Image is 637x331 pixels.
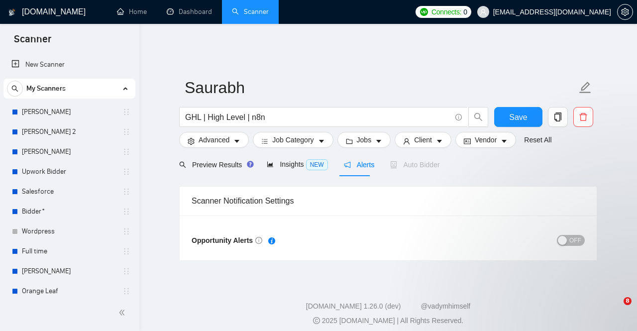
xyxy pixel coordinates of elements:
button: setting [617,4,633,20]
span: folder [346,137,353,145]
button: copy [548,107,568,127]
span: setting [618,8,633,16]
a: setting [617,8,633,16]
span: holder [122,128,130,136]
span: search [179,161,186,168]
span: Connects: [431,6,461,17]
button: barsJob Categorycaret-down [253,132,333,148]
span: Client [414,134,432,145]
button: idcardVendorcaret-down [455,132,516,148]
a: [PERSON_NAME] [22,102,116,122]
a: homeHome [117,7,147,16]
div: Scanner Notification Settings [192,187,585,215]
span: notification [344,161,351,168]
button: userClientcaret-down [395,132,451,148]
a: dashboardDashboard [167,7,212,16]
span: holder [122,267,130,275]
img: logo [8,4,15,20]
span: info-circle [455,114,462,120]
span: caret-down [501,137,508,145]
iframe: Intercom live chat [603,297,627,321]
button: settingAdvancedcaret-down [179,132,249,148]
span: caret-down [233,137,240,145]
span: setting [188,137,195,145]
span: holder [122,287,130,295]
span: holder [122,108,130,116]
button: folderJobscaret-down [337,132,391,148]
span: 0 [463,6,467,17]
div: 2025 [DOMAIN_NAME] | All Rights Reserved. [147,316,629,326]
span: caret-down [375,137,382,145]
span: Preview Results [179,161,251,169]
a: Wordpress [22,221,116,241]
button: search [468,107,488,127]
span: search [7,85,22,92]
span: area-chart [267,161,274,168]
span: holder [122,168,130,176]
span: holder [122,227,130,235]
span: copy [548,112,567,121]
span: bars [261,137,268,145]
span: holder [122,188,130,196]
span: Scanner [6,32,59,53]
a: Upwork Bidder [22,162,116,182]
span: Insights [267,160,327,168]
div: Tooltip anchor [267,236,276,245]
span: Vendor [475,134,497,145]
span: Advanced [199,134,229,145]
a: [PERSON_NAME] [22,261,116,281]
span: user [480,8,487,15]
a: [PERSON_NAME] [22,142,116,162]
img: upwork-logo.png [420,8,428,16]
a: Bidder* [22,202,116,221]
span: robot [390,161,397,168]
a: Salesforce [22,182,116,202]
button: Save [494,107,542,127]
span: Auto Bidder [390,161,439,169]
button: search [7,81,23,97]
span: 8 [624,297,632,305]
span: info-circle [255,237,262,244]
span: holder [122,208,130,216]
span: Jobs [357,134,372,145]
span: Job Category [272,134,314,145]
a: [PERSON_NAME] 2 [22,122,116,142]
a: New Scanner [11,55,127,75]
a: @vadymhimself [421,302,470,310]
span: user [403,137,410,145]
a: Full time [22,241,116,261]
span: Alerts [344,161,375,169]
a: Reset All [524,134,551,145]
button: delete [573,107,593,127]
input: Search Freelance Jobs... [185,111,451,123]
span: Save [509,111,527,123]
span: delete [574,112,593,121]
div: Tooltip anchor [246,160,255,169]
span: NEW [306,159,328,170]
span: holder [122,148,130,156]
span: caret-down [318,137,325,145]
li: New Scanner [3,55,135,75]
span: copyright [313,317,320,324]
span: search [469,112,488,121]
a: [DOMAIN_NAME] 1.26.0 (dev) [306,302,401,310]
a: searchScanner [232,7,269,16]
span: Opportunity Alerts [192,236,262,244]
span: My Scanners [26,79,66,99]
span: double-left [118,308,128,318]
span: caret-down [436,137,443,145]
input: Scanner name... [185,75,577,100]
span: edit [579,81,592,94]
span: holder [122,247,130,255]
span: idcard [464,137,471,145]
a: Orange Leaf [22,281,116,301]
